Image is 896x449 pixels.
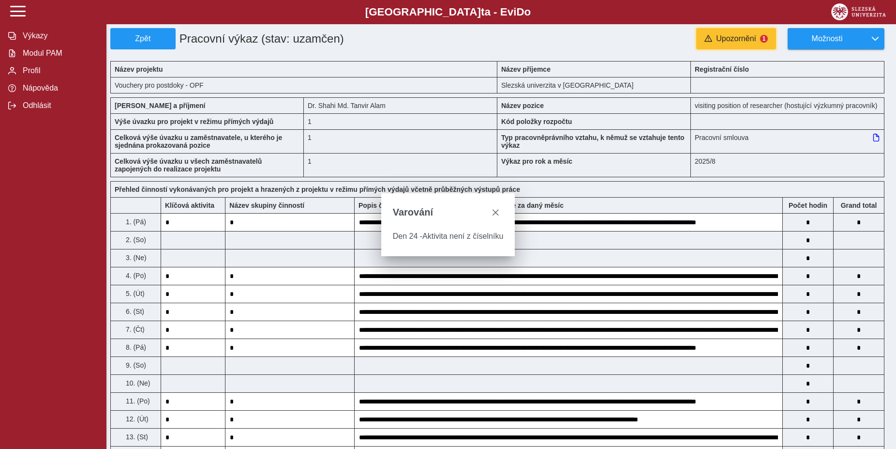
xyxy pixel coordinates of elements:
b: Suma za den přes všechny výkazy [834,201,884,209]
span: 7. (Čt) [124,325,145,333]
span: D [516,6,524,18]
b: [GEOGRAPHIC_DATA] a - Evi [29,6,867,18]
span: 8. (Pá) [124,343,146,351]
span: 10. (Ne) [124,379,150,387]
span: Modul PAM [20,49,98,58]
div: 2025/8 [691,153,884,177]
span: Výkazy [20,31,98,40]
div: 1 [304,129,497,153]
div: Aktivita není z číselníku [393,232,504,241]
span: Zpět [115,34,171,43]
div: 8 h / den. 40 h / týden. [304,113,497,129]
b: Typ pracovněprávního vztahu, k němuž se vztahuje tento výkaz [501,134,685,149]
span: 3. (Ne) [124,254,147,262]
b: Registrační číslo [695,65,749,73]
div: 1 [304,153,497,177]
span: 5. (Út) [124,290,145,297]
b: Celková výše úvazku u všech zaměstnavatelů zapojených do realizace projektu [115,157,262,173]
button: close [488,205,503,220]
div: visiting position of researcher (hostující výzkumný pracovník) [691,97,884,113]
div: Dr. Shahi Md. Tanvir Alam [304,97,497,113]
b: Popis činností včetně průbežných výstupů práce za daný měsíc [358,201,564,209]
button: Zpět [110,28,176,49]
b: Kód položky rozpočtu [501,118,572,125]
span: 2. (So) [124,236,146,244]
b: Název příjemce [501,65,551,73]
b: Název skupiny činností [229,201,304,209]
span: 11. (Po) [124,397,150,405]
span: o [524,6,531,18]
span: 4. (Po) [124,272,146,279]
span: 12. (Út) [124,415,149,423]
span: 9. (So) [124,361,146,369]
div: Pracovní smlouva [691,129,884,153]
b: [PERSON_NAME] a příjmení [115,102,205,109]
button: Upozornění1 [696,28,776,49]
span: Varování [393,207,433,218]
span: 1 [760,35,768,43]
div: Vouchery pro postdoky - OPF [110,77,497,93]
b: Název pozice [501,102,544,109]
div: Slezská univerzita v [GEOGRAPHIC_DATA] [497,77,691,93]
b: Klíčová aktivita [165,201,214,209]
span: Upozornění [716,34,756,43]
span: Den 24 - [393,232,422,240]
b: Výkaz pro rok a měsíc [501,157,572,165]
b: Výše úvazku pro projekt v režimu přímých výdajů [115,118,273,125]
b: Celková výše úvazku u zaměstnavatele, u kterého je sjednána prokazovaná pozice [115,134,282,149]
img: logo_web_su.png [831,3,886,20]
span: 13. (St) [124,433,148,441]
button: Možnosti [788,28,866,49]
span: Nápověda [20,84,98,93]
b: Počet hodin [783,201,833,209]
b: Přehled činností vykonávaných pro projekt a hrazených z projektu v režimu přímých výdajů včetně p... [115,186,520,193]
b: Název projektu [115,65,163,73]
span: 1. (Pá) [124,218,146,226]
span: t [481,6,484,18]
span: Možnosti [796,34,858,43]
span: Odhlásit [20,101,98,110]
span: 6. (St) [124,308,144,315]
span: Profil [20,66,98,75]
h1: Pracovní výkaz (stav: uzamčen) [176,28,436,49]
